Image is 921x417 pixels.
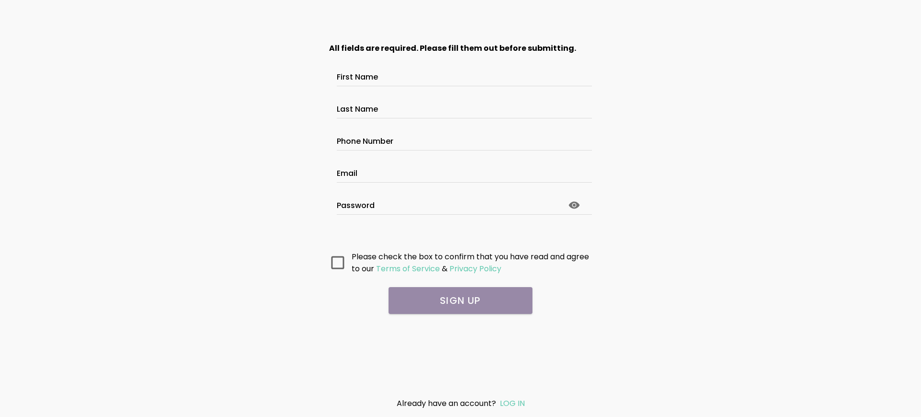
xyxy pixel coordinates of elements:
ion-text: Terms of Service [376,263,440,274]
ion-text: Privacy Policy [449,263,501,274]
div: Already have an account? [348,397,573,409]
a: LOG IN [500,398,525,409]
strong: All fields are required. Please fill them out before submitting. [329,43,576,54]
ion-col: Please check the box to confirm that you have read and agree to our & [349,248,595,277]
